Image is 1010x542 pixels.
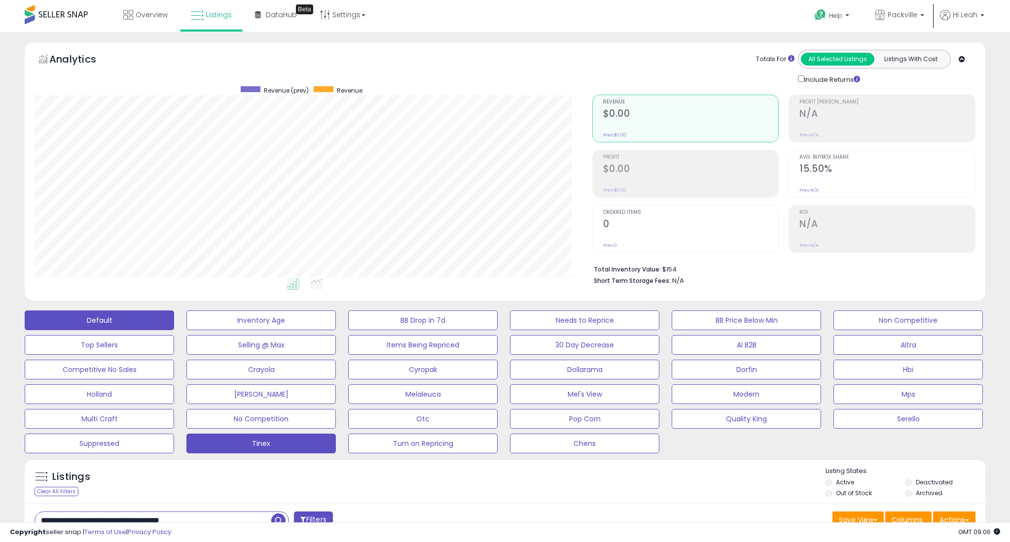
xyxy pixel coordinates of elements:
[594,276,671,285] b: Short Term Storage Fees:
[603,100,779,105] span: Revenue
[933,511,975,528] button: Actions
[510,409,659,429] button: Pop Corn
[799,132,819,138] small: Prev: N/A
[510,310,659,330] button: Needs to Reprice
[603,210,779,215] span: Ordered Items
[799,108,975,121] h2: N/A
[348,409,498,429] button: Otc
[799,155,975,160] span: Avg. Buybox Share
[807,1,859,32] a: Help
[791,73,872,85] div: Include Returns
[25,360,174,379] button: Competitive No Sales
[953,10,977,20] span: Hi Leah
[799,242,819,248] small: Prev: N/A
[833,335,983,355] button: Altra
[337,86,362,95] span: Revenue
[672,310,821,330] button: BB Price Below Min
[833,310,983,330] button: Non Competitive
[49,52,115,68] h5: Analytics
[35,487,78,496] div: Clear All Filters
[25,409,174,429] button: Multi Craft
[940,10,984,32] a: Hi Leah
[348,434,498,453] button: Turn on Repricing
[603,242,617,248] small: Prev: 0
[892,515,923,525] span: Columns
[916,489,942,497] label: Archived
[25,434,174,453] button: Suppressed
[136,10,168,20] span: Overview
[186,409,336,429] button: No Competition
[186,310,336,330] button: Inventory Age
[128,527,171,537] a: Privacy Policy
[603,108,779,121] h2: $0.00
[836,478,854,486] label: Active
[510,434,659,453] button: Chens
[836,489,872,497] label: Out of Stock
[603,163,779,176] h2: $0.00
[916,478,953,486] label: Deactivated
[25,310,174,330] button: Default
[958,527,1000,537] span: 2025-09-17 09:06 GMT
[603,187,626,193] small: Prev: $0.00
[672,409,821,429] button: Quality King
[603,132,626,138] small: Prev: $0.00
[348,360,498,379] button: Cyropak
[814,9,827,21] i: Get Help
[756,55,794,64] div: Totals For
[874,53,947,66] button: Listings With Cost
[826,467,985,476] p: Listing States:
[799,187,819,193] small: Prev: N/A
[186,335,336,355] button: Selling @ Max
[348,335,498,355] button: Items Being Repriced
[888,10,917,20] span: Packville
[801,53,874,66] button: All Selected Listings
[672,384,821,404] button: Modern
[266,10,297,20] span: DataHub
[186,384,336,404] button: [PERSON_NAME]
[52,470,90,484] h5: Listings
[25,335,174,355] button: Top Sellers
[799,218,975,232] h2: N/A
[10,527,46,537] strong: Copyright
[264,86,309,95] span: Revenue (prev)
[672,276,684,285] span: N/A
[603,155,779,160] span: Profit
[296,4,313,14] div: Tooltip anchor
[833,409,983,429] button: Serello
[186,360,336,379] button: Crayola
[10,528,171,537] div: seller snap | |
[510,360,659,379] button: Dollarama
[348,310,498,330] button: BB Drop in 7d
[594,263,969,274] li: $154
[594,265,661,273] b: Total Inventory Value:
[799,100,975,105] span: Profit [PERSON_NAME]
[885,511,932,528] button: Columns
[294,511,332,529] button: Filters
[510,335,659,355] button: 30 Day Decrease
[833,384,983,404] button: Mps
[186,434,336,453] button: Tinex
[84,527,126,537] a: Terms of Use
[799,163,975,176] h2: 15.50%
[672,335,821,355] button: AI B2B
[672,360,821,379] button: Dorfin
[829,11,842,20] span: Help
[25,384,174,404] button: Holland
[603,218,779,232] h2: 0
[832,511,884,528] button: Save View
[348,384,498,404] button: Melaleuca
[510,384,659,404] button: Mel's View
[799,210,975,215] span: ROI
[206,10,232,20] span: Listings
[833,360,983,379] button: Hbi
